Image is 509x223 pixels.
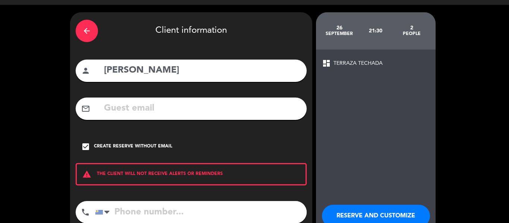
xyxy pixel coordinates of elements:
[95,201,113,223] div: Uruguay: +598
[357,18,393,44] div: 21:30
[76,18,307,44] div: Client information
[77,170,97,179] i: warning
[81,66,90,75] i: person
[94,143,172,150] div: Create reserve without email
[393,25,430,31] div: 2
[393,31,430,37] div: people
[333,59,383,68] span: TERRAZA TECHADA
[81,104,90,113] i: mail_outline
[81,142,90,151] i: check_box
[82,26,91,35] i: arrow_back
[103,101,301,116] input: Guest email
[322,25,358,31] div: 26
[103,63,301,78] input: Guest Name
[322,59,331,68] span: dashboard
[76,163,307,185] div: THE CLIENT WILL NOT RECEIVE ALERTS OR REMINDERS
[81,208,90,217] i: phone
[322,31,358,37] div: September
